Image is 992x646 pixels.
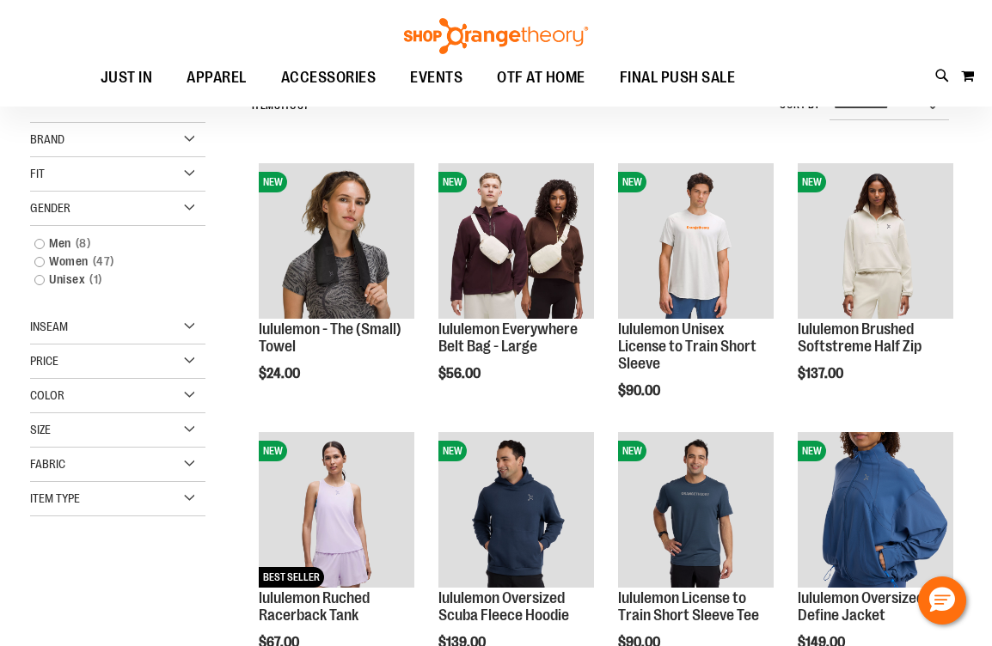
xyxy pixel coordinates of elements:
a: lululemon Unisex License to Train Short SleeveNEW [618,163,774,321]
span: Inseam [30,320,68,333]
div: product [250,155,423,424]
a: ACCESSORIES [264,58,394,98]
div: product [789,155,962,424]
button: Hello, have a question? Let’s chat. [918,576,966,625]
a: EVENTS [393,58,480,98]
a: lululemon Ruched Racerback Tank [259,589,370,624]
span: Brand [30,132,64,146]
span: FINAL PUSH SALE [620,58,736,97]
a: lululemon Everywhere Belt Bag - Large [438,320,578,355]
div: product [609,155,782,442]
span: Fit [30,167,45,180]
img: lululemon Unisex License to Train Short Sleeve [618,163,774,319]
a: Women47 [26,253,194,271]
img: lululemon - The (Small) Towel [259,163,414,319]
img: lululemon License to Train Short Sleeve Tee [618,432,774,588]
a: lululemon License to Train Short Sleeve Tee [618,589,759,624]
h2: Items to [252,93,309,119]
a: lululemon - The (Small) TowelNEW [259,163,414,321]
a: Men8 [26,235,194,253]
span: NEW [259,441,287,461]
span: ACCESSORIES [281,58,377,97]
span: $56.00 [438,366,483,381]
img: lululemon Everywhere Belt Bag - Large [438,163,594,319]
span: $137.00 [798,366,846,381]
a: lululemon Oversized Define JacketNEW [798,432,953,590]
a: OTF AT HOME [480,58,603,98]
span: 47 [89,253,119,271]
a: lululemon Everywhere Belt Bag - LargeNEW [438,163,594,321]
div: product [430,155,603,424]
img: lululemon Oversized Define Jacket [798,432,953,588]
a: lululemon Unisex License to Train Short Sleeve [618,320,756,372]
img: lululemon Ruched Racerback Tank [259,432,414,588]
span: 1 [85,271,107,289]
span: Fabric [30,457,65,471]
a: FINAL PUSH SALE [603,58,753,98]
span: BEST SELLER [259,567,324,588]
img: Shop Orangetheory [401,18,591,54]
span: NEW [798,172,826,192]
a: lululemon License to Train Short Sleeve TeeNEW [618,432,774,590]
span: NEW [618,441,646,461]
a: lululemon Ruched Racerback TankNEWBEST SELLER [259,432,414,590]
a: lululemon Brushed Softstreme Half Zip [798,320,922,355]
a: lululemon Oversized Scuba Fleece Hoodie [438,589,569,624]
span: JUST IN [101,58,153,97]
img: lululemon Oversized Scuba Fleece Hoodie [438,432,594,588]
span: EVENTS [410,58,462,97]
span: NEW [438,441,467,461]
span: Size [30,423,51,436]
span: Price [30,354,58,368]
span: 8 [71,235,95,253]
span: Item Type [30,491,80,505]
span: NEW [438,172,467,192]
img: lululemon Brushed Softstreme Half Zip [798,163,953,319]
span: Color [30,388,64,402]
a: Unisex1 [26,271,194,289]
span: OTF AT HOME [497,58,585,97]
span: NEW [259,172,287,192]
span: Gender [30,201,70,215]
a: JUST IN [83,58,170,98]
a: APPAREL [169,58,264,97]
span: NEW [798,441,826,461]
span: $90.00 [618,383,663,399]
a: lululemon Brushed Softstreme Half ZipNEW [798,163,953,321]
a: lululemon Oversized Define Jacket [798,589,924,624]
span: APPAREL [187,58,247,97]
a: lululemon Oversized Scuba Fleece HoodieNEW [438,432,594,590]
span: NEW [618,172,646,192]
span: $24.00 [259,366,303,381]
a: lululemon - The (Small) Towel [259,320,401,355]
